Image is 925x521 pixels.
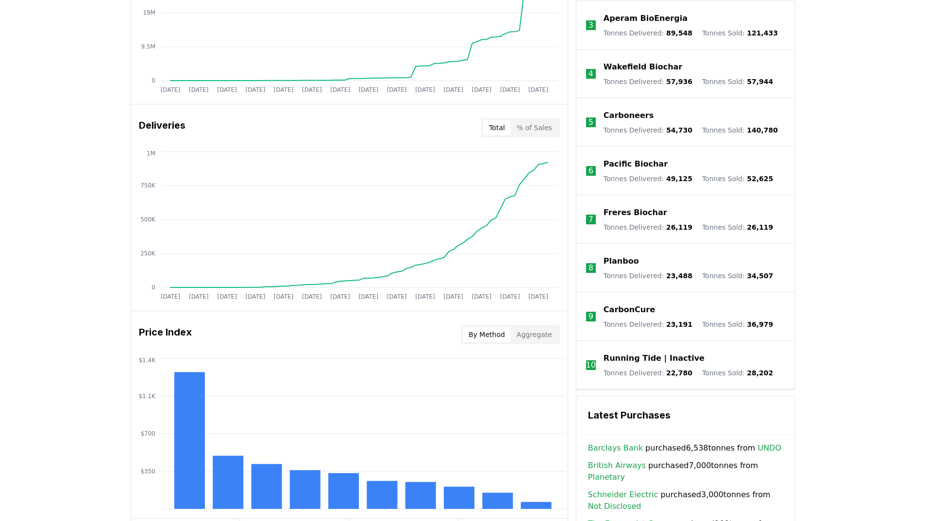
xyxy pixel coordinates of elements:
[471,293,491,300] tspan: [DATE]
[604,158,668,170] a: Pacific Biochar
[160,86,180,93] tspan: [DATE]
[443,86,463,93] tspan: [DATE]
[138,393,156,400] tspan: $1.1K
[702,271,773,281] p: Tonnes Sold :
[586,359,596,371] p: 10
[604,125,692,135] p: Tonnes Delivered :
[666,175,692,183] span: 49,125
[140,430,155,437] tspan: $700
[604,222,692,232] p: Tonnes Delivered :
[528,86,548,93] tspan: [DATE]
[702,28,778,38] p: Tonnes Sold :
[358,293,378,300] tspan: [DATE]
[604,319,692,329] p: Tonnes Delivered :
[747,29,778,37] span: 121,433
[666,126,692,134] span: 54,730
[747,175,773,183] span: 52,625
[143,9,155,16] tspan: 19M
[140,468,155,475] tspan: $350
[160,293,180,300] tspan: [DATE]
[273,86,293,93] tspan: [DATE]
[500,86,520,93] tspan: [DATE]
[217,86,237,93] tspan: [DATE]
[747,320,773,328] span: 36,979
[302,86,322,93] tspan: [DATE]
[140,216,156,223] tspan: 500K
[415,293,435,300] tspan: [DATE]
[666,272,692,280] span: 23,488
[702,222,773,232] p: Tonnes Sold :
[588,442,643,454] a: Barclays Bank
[604,271,692,281] p: Tonnes Delivered :
[666,320,692,328] span: 23,191
[589,262,593,274] p: 8
[604,255,639,267] a: Planboo
[604,61,682,73] a: Wakefield Biochar
[702,368,773,378] p: Tonnes Sold :
[141,43,155,50] tspan: 9.5M
[188,86,208,93] tspan: [DATE]
[666,223,692,231] span: 26,119
[443,293,463,300] tspan: [DATE]
[747,369,773,377] span: 28,202
[471,86,491,93] tspan: [DATE]
[217,293,237,300] tspan: [DATE]
[604,304,655,316] a: CarbonCure
[757,442,781,454] a: UNDO
[747,223,773,231] span: 26,119
[528,293,548,300] tspan: [DATE]
[302,293,322,300] tspan: [DATE]
[188,293,208,300] tspan: [DATE]
[588,460,783,483] span: purchased 7,000 tonnes from
[666,78,692,85] span: 57,936
[588,460,646,471] a: British Airways
[140,182,156,189] tspan: 750K
[511,120,558,135] button: % of Sales
[604,368,692,378] p: Tonnes Delivered :
[139,118,185,137] h3: Deliveries
[511,327,558,342] button: Aggregate
[747,78,773,85] span: 57,944
[147,150,155,157] tspan: 1M
[330,86,350,93] tspan: [DATE]
[604,28,692,38] p: Tonnes Delivered :
[589,311,593,322] p: 9
[245,293,265,300] tspan: [DATE]
[604,174,692,184] p: Tonnes Delivered :
[463,327,511,342] button: By Method
[151,284,155,291] tspan: 0
[138,357,156,364] tspan: $1.4K
[415,86,435,93] tspan: [DATE]
[702,125,778,135] p: Tonnes Sold :
[589,214,593,225] p: 7
[139,325,192,344] h3: Price Index
[589,117,593,128] p: 5
[588,489,658,501] a: Schneider Electric
[358,86,378,93] tspan: [DATE]
[702,77,773,86] p: Tonnes Sold :
[666,29,692,37] span: 89,548
[330,293,350,300] tspan: [DATE]
[604,353,705,364] a: Running Tide | Inactive
[483,120,511,135] button: Total
[588,408,783,422] h3: Latest Purchases
[604,13,688,24] a: Aperam BioEnergia
[604,77,692,86] p: Tonnes Delivered :
[588,489,783,512] span: purchased 3,000 tonnes from
[588,442,781,454] span: purchased 6,538 tonnes from
[588,501,641,512] a: Not Disclosed
[666,369,692,377] span: 22,780
[604,207,667,218] a: Freres Biochar
[589,68,593,80] p: 4
[273,293,293,300] tspan: [DATE]
[500,293,520,300] tspan: [DATE]
[604,110,654,121] a: Carboneers
[702,319,773,329] p: Tonnes Sold :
